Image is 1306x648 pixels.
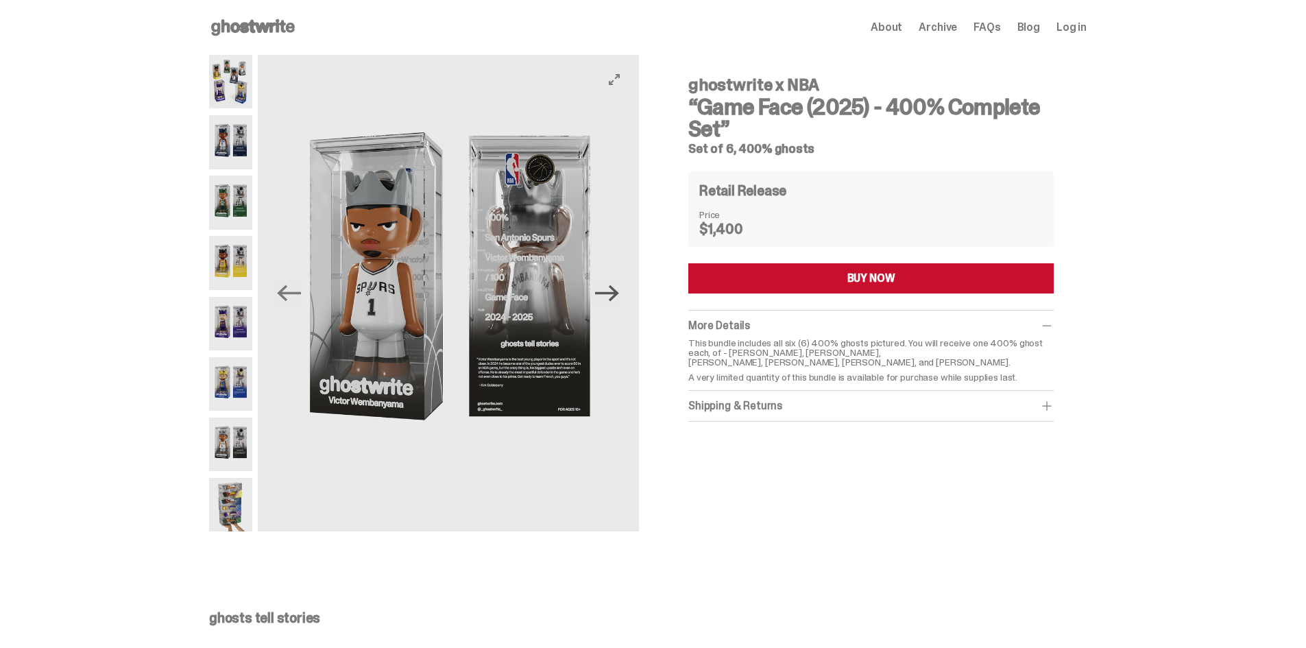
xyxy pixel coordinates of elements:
h5: Set of 6, 400% ghosts [688,143,1054,155]
h3: “Game Face (2025) - 400% Complete Set” [688,96,1054,140]
img: NBA-400-HG-Main.png [209,55,252,108]
img: NBA-400-HG-Wemby.png [209,418,252,471]
img: NBA-400-HG-Luka.png [209,297,252,350]
button: BUY NOW [688,263,1054,293]
img: NBA-400-HG-Scale.png [209,478,252,531]
a: Blog [1017,22,1040,33]
div: BUY NOW [847,273,895,284]
img: NBA-400-HG-Ant.png [209,115,252,169]
dd: $1,400 [699,222,768,236]
div: Shipping & Returns [688,399,1054,413]
p: ghosts tell stories [209,611,1087,625]
a: Log in [1056,22,1087,33]
button: Next [592,278,622,309]
h4: ghostwrite x NBA [688,77,1054,93]
img: NBA-400-HG%20Bron.png [209,236,252,289]
span: More Details [688,318,750,333]
img: NBA-400-HG-Giannis.png [209,176,252,229]
a: FAQs [974,22,1000,33]
p: A very limited quantity of this bundle is available for purchase while supplies last. [688,372,1054,382]
h4: Retail Release [699,184,786,197]
img: NBA-400-HG-Wemby.png [258,55,639,531]
dt: Price [699,210,768,219]
a: About [871,22,902,33]
button: Previous [274,278,304,309]
img: NBA-400-HG-Steph.png [209,357,252,411]
button: View full-screen [606,71,622,88]
p: This bundle includes all six (6) 400% ghosts pictured. You will receive one 400% ghost each, of -... [688,338,1054,367]
a: Archive [919,22,957,33]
